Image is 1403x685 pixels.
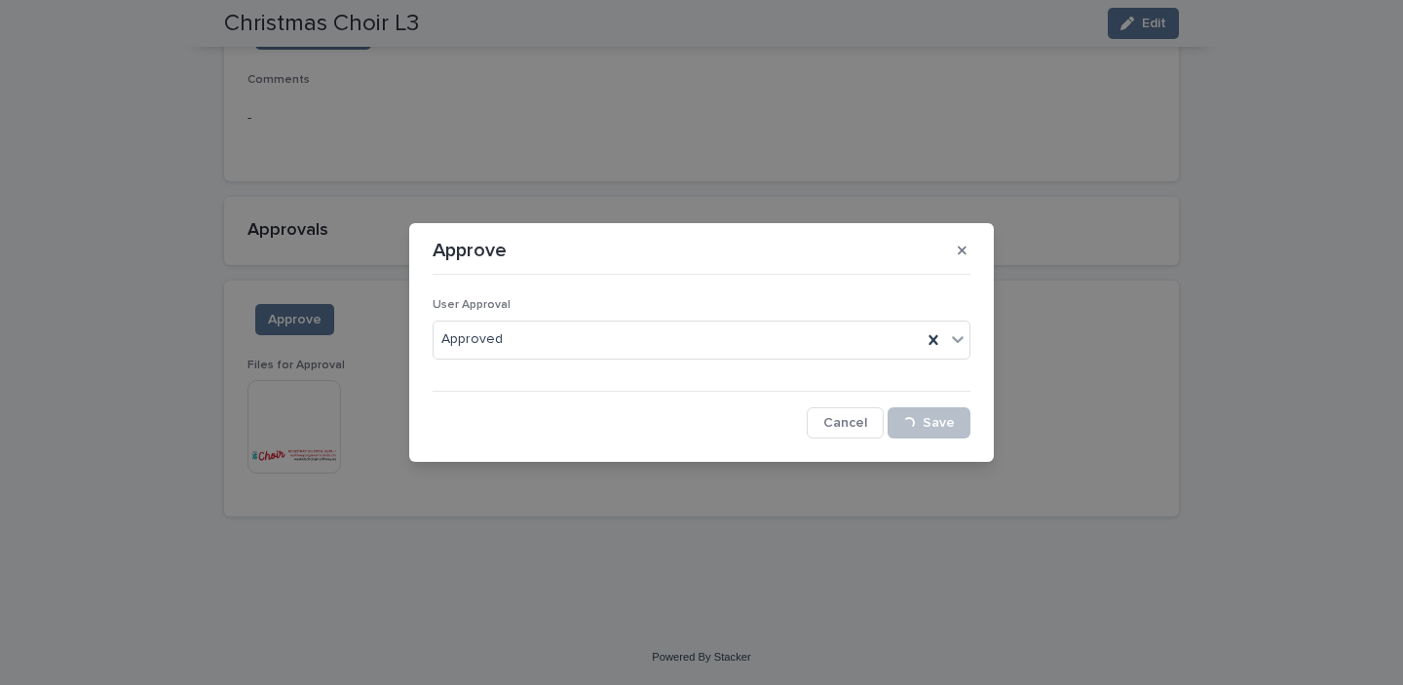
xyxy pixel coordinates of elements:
[441,329,503,350] span: Approved
[923,416,955,430] span: Save
[433,299,511,311] span: User Approval
[823,416,867,430] span: Cancel
[807,407,884,438] button: Cancel
[888,407,970,438] button: Save
[433,239,507,262] p: Approve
